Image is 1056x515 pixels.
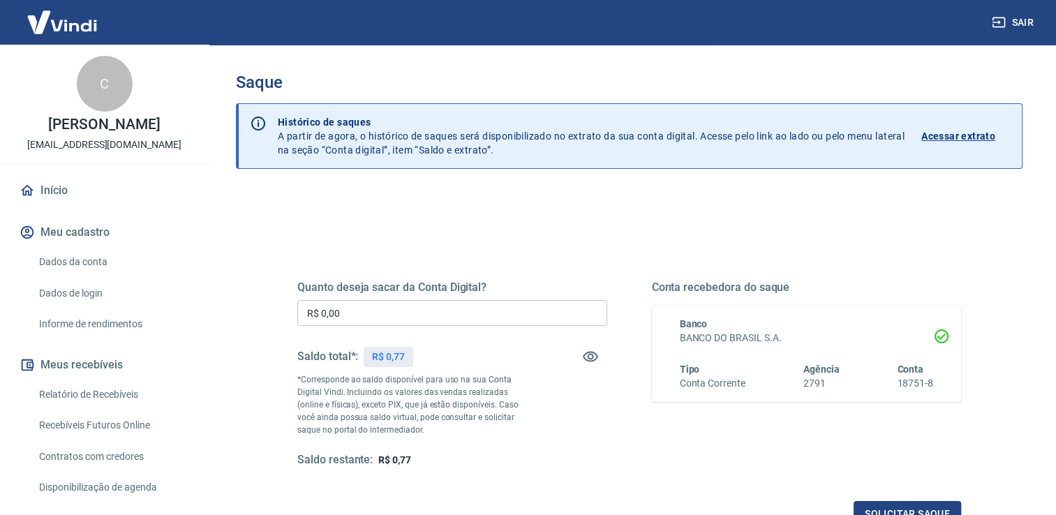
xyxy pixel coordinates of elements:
[297,373,530,436] p: *Corresponde ao saldo disponível para uso na sua Conta Digital Vindi. Incluindo os valores das ve...
[236,73,1022,92] h3: Saque
[34,310,192,338] a: Informe de rendimentos
[77,56,133,112] div: C
[17,217,192,248] button: Meu cadastro
[27,137,181,152] p: [EMAIL_ADDRESS][DOMAIN_NAME]
[897,364,923,375] span: Conta
[17,175,192,206] a: Início
[803,376,840,391] h6: 2791
[372,350,405,364] p: R$ 0,77
[278,115,905,157] p: A partir de agora, o histórico de saques será disponibilizado no extrato da sua conta digital. Ac...
[803,364,840,375] span: Agência
[278,115,905,129] p: Histórico de saques
[34,380,192,409] a: Relatório de Recebíveis
[680,318,708,329] span: Banco
[921,129,995,143] p: Acessar extrato
[48,117,160,132] p: [PERSON_NAME]
[921,115,1011,157] a: Acessar extrato
[680,376,745,391] h6: Conta Corrente
[34,411,192,440] a: Recebíveis Futuros Online
[34,248,192,276] a: Dados da conta
[378,454,411,465] span: R$ 0,77
[297,453,373,468] h5: Saldo restante:
[34,442,192,471] a: Contratos com credores
[17,1,107,43] img: Vindi
[34,473,192,502] a: Disponibilização de agenda
[680,331,934,345] h6: BANCO DO BRASIL S.A.
[652,281,962,294] h5: Conta recebedora do saque
[297,281,607,294] h5: Quanto deseja sacar da Conta Digital?
[897,376,933,391] h6: 18751-8
[34,279,192,308] a: Dados de login
[297,350,358,364] h5: Saldo total*:
[989,10,1039,36] button: Sair
[680,364,700,375] span: Tipo
[17,350,192,380] button: Meus recebíveis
